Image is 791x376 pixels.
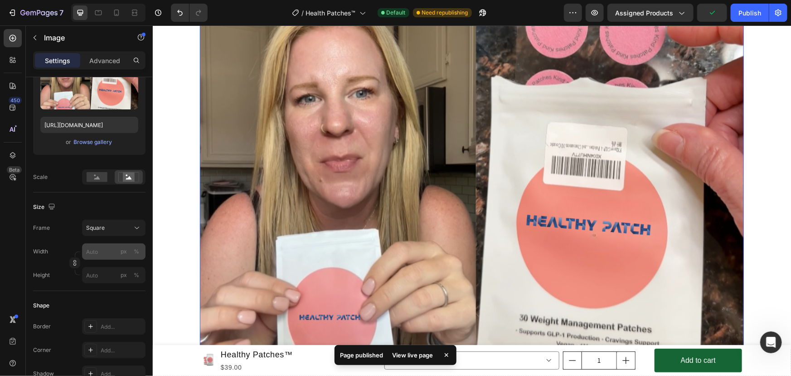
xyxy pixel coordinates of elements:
button: Browse gallery [73,138,113,147]
span: Assigned Products [615,8,673,18]
button: Send Feedback [19,243,163,261]
img: Profile image for Ken [106,15,124,33]
button: Add to cart [502,323,589,347]
div: px [121,271,127,279]
button: Messages [91,283,181,320]
button: decrement [411,327,429,344]
div: Border [33,322,51,331]
div: Join community [19,187,152,197]
div: Close [156,15,172,31]
a: Join community [13,183,168,200]
span: Square [86,224,105,232]
p: 7 [59,7,63,18]
span: Messages [121,306,152,312]
div: Suggest features or report bugs here. [19,230,163,239]
div: Browse gallery [74,138,112,146]
button: px [131,246,142,257]
span: Health Patches™ [306,8,356,18]
div: % [134,271,139,279]
input: px% [82,243,146,260]
button: Assigned Products [607,4,694,22]
div: Size [33,201,57,213]
span: Home [35,306,55,312]
div: Send us a messageWe typically reply in under 30 minutes [9,107,172,141]
div: Shape [33,302,49,310]
div: px [121,247,127,256]
button: % [118,246,129,257]
button: 7 [4,4,68,22]
button: increment [464,327,482,344]
input: https://example.com/image.jpg [40,117,138,133]
span: or [66,137,72,148]
div: Beta [7,166,22,173]
div: Scale [33,173,48,181]
button: Square [82,220,146,236]
span: Need republishing [422,9,468,17]
a: ❓Visit Help center [13,150,168,167]
div: Add... [101,323,143,331]
div: Add to cart [528,329,563,342]
p: Image [44,32,121,43]
img: Profile image for Tony [89,15,107,33]
iframe: To enrich screen reader interactions, please activate Accessibility in Grammarly extension settings [153,25,791,376]
div: Watch Youtube tutorials [19,170,152,180]
p: Hi there, [18,64,163,80]
p: Settings [45,56,70,65]
div: View live page [387,349,438,361]
p: Page published [340,351,383,360]
span: Default [387,9,406,17]
button: Publish [731,4,769,22]
p: How can we help? [18,80,163,95]
span: / [302,8,304,18]
div: Add... [101,346,143,355]
div: Corner [33,346,51,354]
input: quantity [429,327,464,344]
label: Height [33,271,50,279]
button: % [118,270,129,281]
img: preview-image [40,52,138,109]
label: Frame [33,224,50,232]
p: Advanced [89,56,120,65]
div: Undo/Redo [171,4,208,22]
div: ❓Visit Help center [19,153,152,163]
button: px [131,270,142,281]
input: px% [82,267,146,283]
iframe: Intercom live chat [760,331,782,353]
img: logo [18,20,71,30]
div: Publish [738,8,761,18]
a: Watch Youtube tutorials [13,167,168,183]
div: Send us a message [19,114,151,124]
div: 450 [9,97,22,104]
img: Profile image for Annie [123,15,141,33]
div: We typically reply in under 30 minutes [19,124,151,134]
h2: 💡 Share your ideas [19,217,163,226]
label: Width [33,247,48,256]
div: % [134,247,139,256]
